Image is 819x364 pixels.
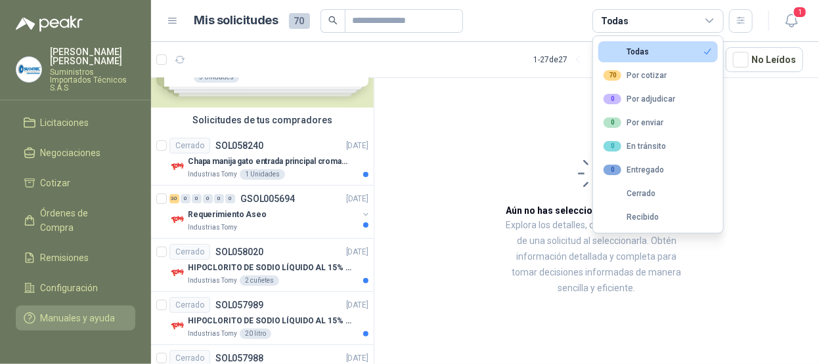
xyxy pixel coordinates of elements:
p: Explora los detalles, cotizaciones y actividad de una solicitud al seleccionarla. Obtén informaci... [506,218,688,296]
div: 70 [604,70,621,81]
button: 0Por adjudicar [598,89,718,110]
div: 0 [604,117,621,128]
span: Licitaciones [41,115,89,130]
img: Logo peakr [16,16,83,31]
p: [DATE] [346,140,368,152]
button: 0Por enviar [598,112,718,133]
p: SOL058240 [215,141,263,150]
div: 0 [192,194,202,203]
div: 0 [214,194,224,203]
div: Por adjudicar [604,94,675,104]
p: SOL057988 [215,354,263,363]
div: 2 cuñetes [240,275,279,286]
div: 0 [604,94,621,104]
p: [DATE] [346,246,368,258]
span: Remisiones [41,251,89,265]
a: 30 0 0 0 0 0 GSOL005694[DATE] Company LogoRequerimiento AseoIndustrias Tomy [169,191,371,233]
p: [DATE] [346,299,368,312]
a: Remisiones [16,245,135,270]
div: 20 litro [240,329,271,339]
a: CerradoSOL058240[DATE] Company LogoChapa manija gato entrada principal cromado mate llave de segu... [151,132,374,186]
button: 0Entregado [598,159,718,180]
span: Órdenes de Compra [41,206,123,235]
div: Entregado [604,165,664,175]
p: Industrias Tomy [188,329,237,339]
h1: Mis solicitudes [194,11,278,30]
div: 1 Unidades [240,169,285,180]
p: Industrias Tomy [188,169,237,180]
div: 1 - 27 de 27 [533,49,609,70]
p: Industrias Tomy [188,275,237,286]
a: Licitaciones [16,110,135,135]
div: Todas [604,47,649,56]
img: Company Logo [169,159,185,174]
p: GSOL005694 [240,194,295,203]
a: CerradoSOL058020[DATE] Company LogoHIPOCLORITO DE SODIO LÍQUIDO AL 15% CONT NETO 20LIndustrias To... [151,239,374,292]
a: Configuración [16,275,135,300]
div: Solicitudes de tus compradores [151,108,374,132]
div: 0 [181,194,190,203]
div: Todas [601,14,629,28]
div: 0 [225,194,235,203]
p: Suministros Importados Técnicos S.A.S [50,68,135,92]
button: Cerrado [598,183,718,204]
p: [PERSON_NAME] [PERSON_NAME] [50,47,135,66]
div: Por enviar [604,117,663,128]
a: Negociaciones [16,140,135,165]
img: Company Logo [16,57,41,82]
div: 0 [604,165,621,175]
div: En tránsito [604,141,666,152]
div: 30 [169,194,179,203]
button: No Leídos [726,47,803,72]
a: Cotizar [16,171,135,195]
p: [DATE] [346,193,368,205]
h3: Aún no has seleccionado niguna solicitud [506,203,688,218]
div: 0 [203,194,213,203]
span: search [328,16,338,25]
span: Manuales y ayuda [41,311,116,325]
div: Cerrado [169,244,210,260]
button: Todas [598,41,718,62]
button: 1 [780,9,803,33]
p: Industrias Tomy [188,222,237,233]
div: 0 [604,141,621,152]
p: SOL057989 [215,300,263,310]
button: 70Por cotizar [598,65,718,86]
a: CerradoSOL057989[DATE] Company LogoHIPOCLORITO DE SODIO LÍQUIDO AL 15% CONT NETO 20LIndustrias To... [151,292,374,345]
span: Negociaciones [41,146,101,160]
span: 1 [793,6,807,18]
a: Manuales y ayuda [16,306,135,331]
a: Órdenes de Compra [16,201,135,240]
img: Company Logo [169,212,185,228]
div: Cerrado [169,138,210,153]
img: Company Logo [169,265,185,281]
p: HIPOCLORITO DE SODIO LÍQUIDO AL 15% CONT NETO 20L [188,315,351,327]
div: Cerrado [169,297,210,313]
button: Recibido [598,207,718,228]
p: HIPOCLORITO DE SODIO LÍQUIDO AL 15% CONT NETO 20L [188,262,351,274]
span: Configuración [41,281,99,295]
p: Requerimiento Aseo [188,209,267,221]
img: Company Logo [169,318,185,334]
button: 0En tránsito [598,136,718,157]
div: Por cotizar [604,70,667,81]
span: Cotizar [41,176,71,190]
span: 70 [289,13,310,29]
p: SOL058020 [215,247,263,256]
div: Recibido [604,212,659,222]
p: Chapa manija gato entrada principal cromado mate llave de seguridad [188,155,351,168]
div: Cerrado [604,189,655,198]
